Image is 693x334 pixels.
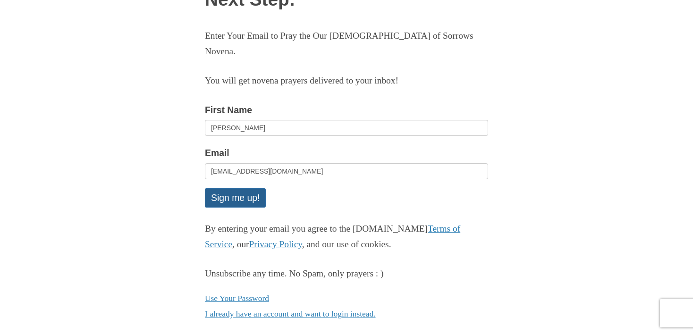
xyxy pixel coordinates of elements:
label: First Name [205,102,252,118]
a: I already have an account and want to login instead. [205,309,376,318]
label: Email [205,145,229,161]
div: Unsubscribe any time. No Spam, only prayers : ) [205,266,488,282]
p: You will get novena prayers delivered to your inbox! [205,73,488,89]
input: Optional [205,120,488,136]
p: By entering your email you agree to the [DOMAIN_NAME] , our , and our use of cookies. [205,221,488,252]
button: Sign me up! [205,188,266,208]
a: Use Your Password [205,293,269,303]
a: Privacy Policy [249,239,302,249]
p: Enter Your Email to Pray the Our [DEMOGRAPHIC_DATA] of Sorrows Novena. [205,28,488,59]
